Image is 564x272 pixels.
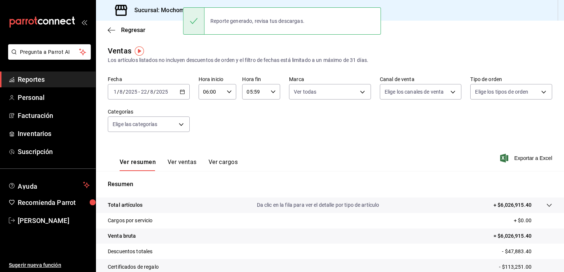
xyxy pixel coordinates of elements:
input: -- [119,89,123,95]
div: Reporte generado, revisa tus descargas. [204,13,310,29]
span: / [154,89,156,95]
button: Exportar a Excel [502,154,552,163]
p: Certificados de regalo [108,263,159,271]
button: Regresar [108,27,145,34]
label: Fecha [108,77,190,82]
span: Personal [18,93,90,102]
p: - $113,251.00 [499,263,552,271]
p: + $6,026,915.40 [493,201,532,209]
label: Categorías [108,109,190,114]
span: [PERSON_NAME] [18,216,90,226]
input: -- [113,89,117,95]
label: Hora fin [242,77,280,82]
p: - $47,883.40 [502,248,552,255]
span: / [147,89,149,95]
span: / [123,89,125,95]
span: Reportes [18,74,90,84]
span: / [117,89,119,95]
span: Regresar [121,27,145,34]
p: Descuentos totales [108,248,152,255]
p: Venta bruta [108,232,136,240]
span: Sugerir nueva función [9,261,90,269]
button: Ver ventas [168,158,197,171]
input: -- [141,89,147,95]
label: Marca [289,77,371,82]
span: Elige las categorías [113,121,158,128]
p: Resumen [108,180,552,189]
p: Cargos por servicio [108,217,153,224]
p: Total artículos [108,201,142,209]
span: Ayuda [18,181,80,189]
input: -- [150,89,154,95]
span: Suscripción [18,147,90,157]
span: Elige los tipos de orden [475,88,528,95]
span: Facturación [18,111,90,121]
img: Tooltip marker [135,46,144,56]
div: Los artículos listados no incluyen descuentos de orden y el filtro de fechas está limitado a un m... [108,56,552,64]
div: Ventas [108,45,131,56]
p: Da clic en la fila para ver el detalle por tipo de artículo [257,201,379,209]
button: Pregunta a Parrot AI [8,44,91,60]
label: Canal de venta [380,77,462,82]
button: Ver resumen [120,158,156,171]
input: ---- [156,89,168,95]
button: Ver cargos [209,158,238,171]
span: Inventarios [18,129,90,139]
a: Pregunta a Parrot AI [5,53,91,61]
button: open_drawer_menu [81,19,87,25]
input: ---- [125,89,138,95]
span: Ver todas [294,88,316,95]
p: + $0.00 [514,217,552,224]
p: = $6,026,915.40 [493,232,552,240]
span: Elige los canales de venta [385,88,444,95]
span: - [138,89,140,95]
span: Pregunta a Parrot AI [20,48,79,56]
label: Hora inicio [199,77,237,82]
h3: Sucursal: Mochomos ([GEOGRAPHIC_DATA]) [128,6,255,15]
div: navigation tabs [120,158,238,171]
label: Tipo de orden [470,77,552,82]
span: Recomienda Parrot [18,198,90,208]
